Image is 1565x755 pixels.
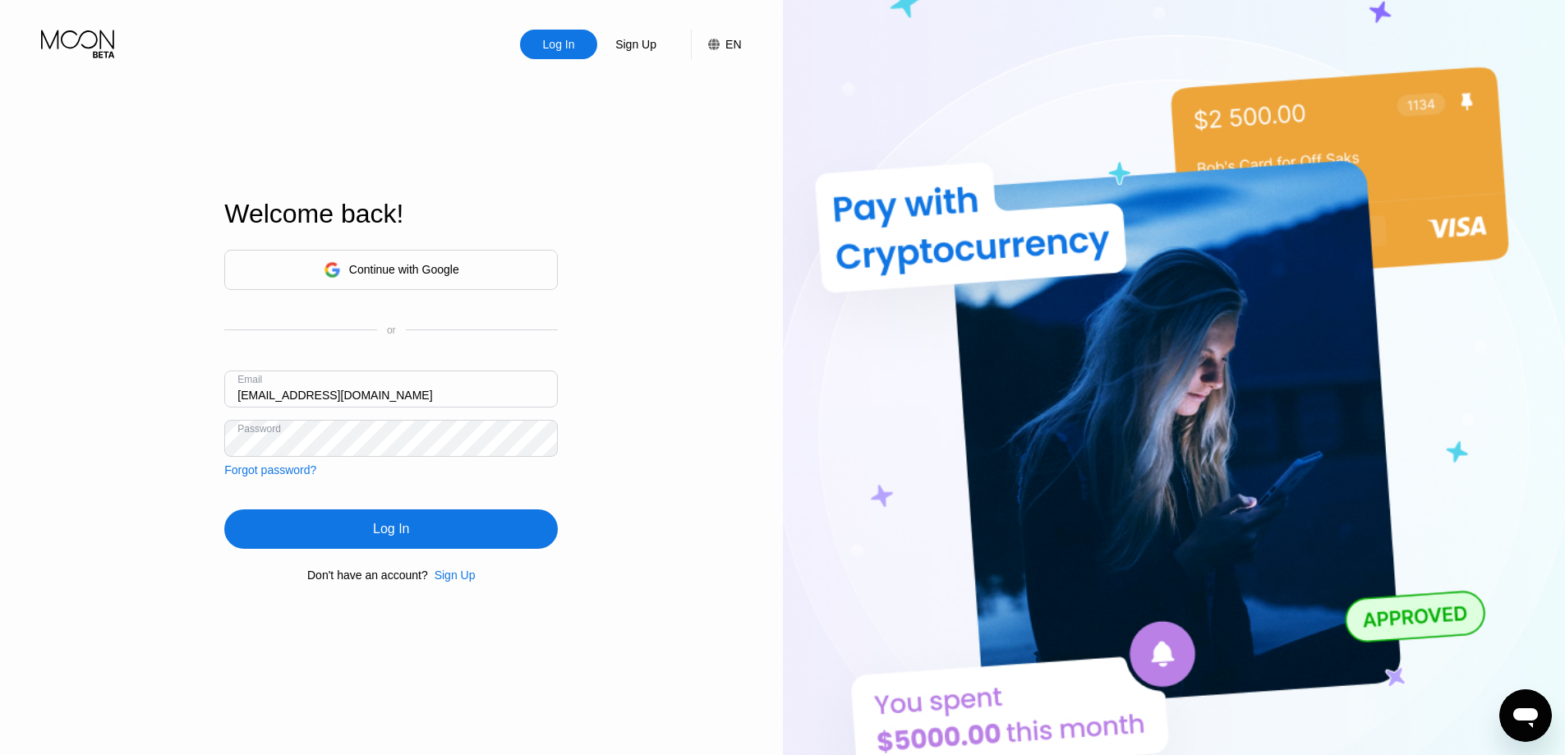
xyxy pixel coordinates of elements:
div: Log In [373,521,409,537]
div: Sign Up [614,36,658,53]
div: Email [237,374,262,385]
div: EN [725,38,741,51]
div: Sign Up [597,30,674,59]
div: or [387,325,396,336]
div: Continue with Google [349,263,459,276]
div: Sign Up [428,569,476,582]
div: Welcome back! [224,199,558,229]
div: Log In [520,30,597,59]
div: Forgot password? [224,463,316,476]
div: Password [237,423,281,435]
iframe: Schaltfläche zum Öffnen des Messaging-Fensters [1499,689,1552,742]
div: Don't have an account? [307,569,428,582]
div: EN [691,30,741,59]
div: Continue with Google [224,250,558,290]
div: Sign Up [435,569,476,582]
div: Log In [224,509,558,549]
div: Log In [541,36,577,53]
